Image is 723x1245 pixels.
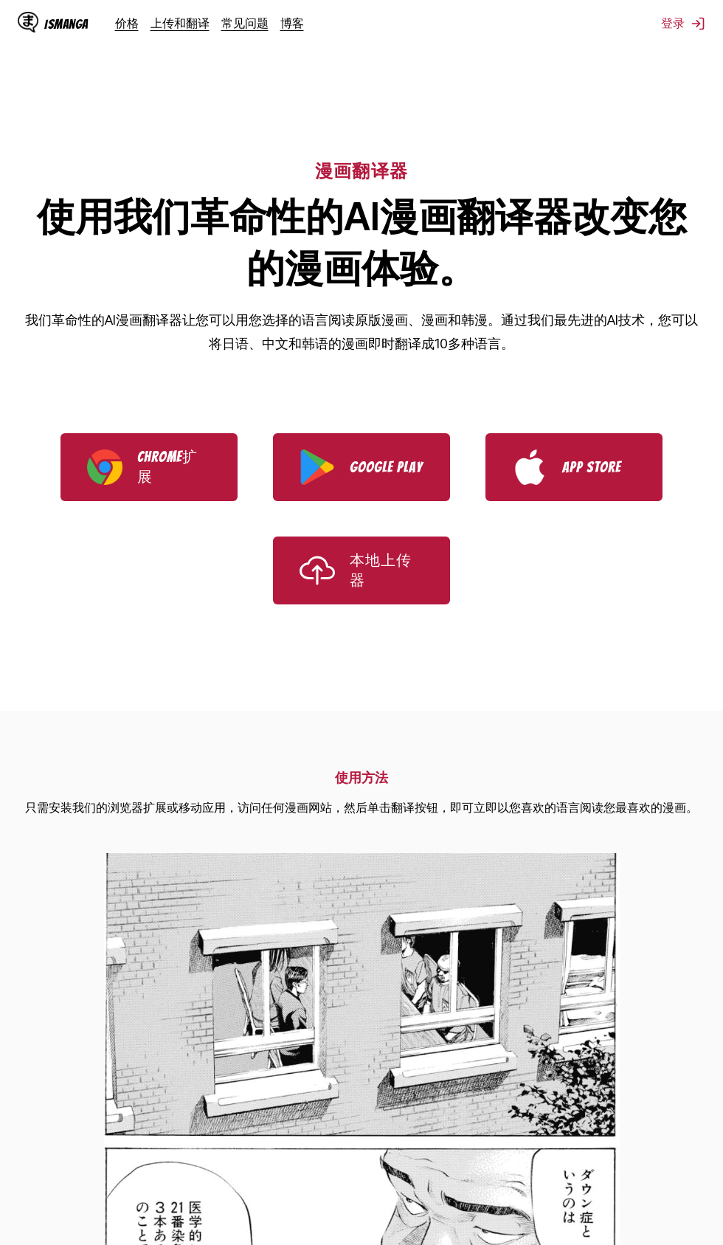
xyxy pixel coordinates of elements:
img: Google Play logo [300,449,335,485]
p: Google Play [350,459,423,475]
img: Chrome logo [87,449,122,485]
button: 登录 [661,15,705,32]
img: IsManga Logo [18,12,38,32]
p: Chrome扩展 [137,447,211,487]
h2: 使用方法 [25,769,698,787]
p: 我们革命性的AI漫画翻译器让您可以用您选择的语言阅读原版漫画、漫画和韩漫。通过我们最先进的AI技术，您可以将日语、中文和韩语的漫画即时翻译成10多种语言。 [22,308,701,355]
a: IsManga LogoIsManga [18,12,115,35]
img: App Store logo [512,449,547,485]
h1: 使用我们革命性的AI漫画翻译器改变您的漫画体验。 [22,192,701,295]
p: 只需安装我们的浏览器扩展或移动应用，访问任何漫画网站，然后单击翻译按钮，即可立即以您喜欢的语言阅读您最喜欢的漫画。 [25,799,698,818]
img: Upload icon [300,553,335,588]
a: 常见问题 [221,15,269,30]
a: 价格 [115,15,139,30]
p: 本地上传器 [350,551,423,590]
div: IsManga [44,17,89,31]
a: Download IsManga from Google Play [273,433,450,501]
img: Sign out [691,16,705,31]
h6: 漫画翻译器 [315,159,409,183]
a: 博客 [280,15,304,30]
a: 上传和翻译 [151,15,210,30]
a: Use IsManga Local Uploader [273,537,450,604]
p: App Store [562,459,636,475]
a: Download IsManga Chrome Extension [60,433,238,501]
a: Download IsManga from App Store [485,433,663,501]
